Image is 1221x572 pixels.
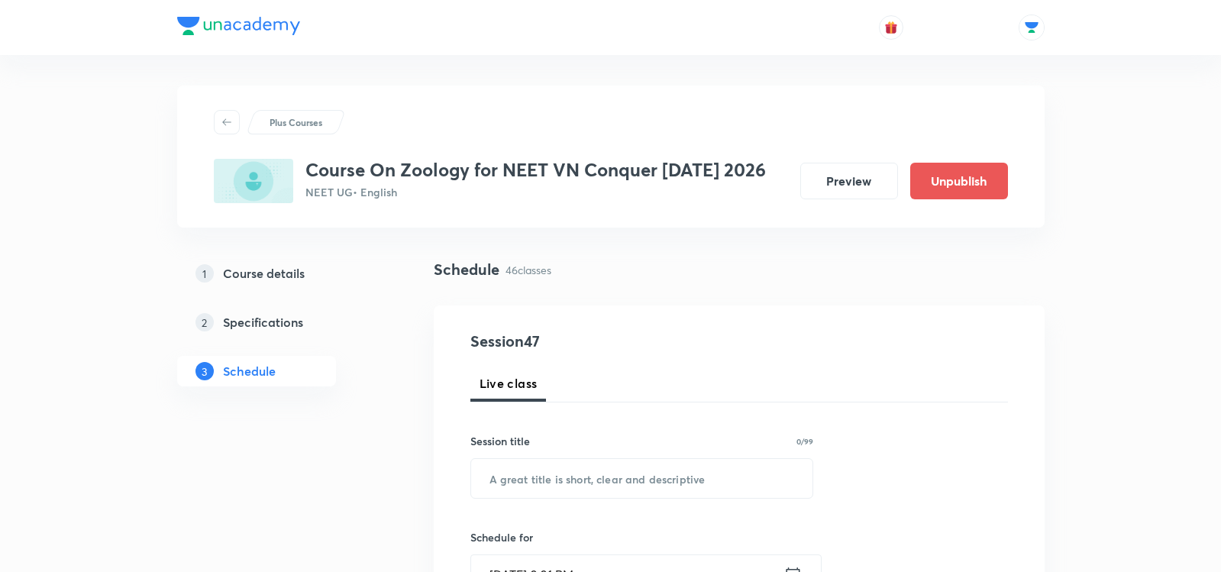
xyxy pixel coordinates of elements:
p: 1 [195,264,214,283]
p: NEET UG • English [305,184,766,200]
input: A great title is short, clear and descriptive [471,459,813,498]
p: 2 [195,313,214,331]
h4: Session 47 [470,330,749,353]
h4: Schedule [434,258,499,281]
p: 0/99 [796,438,813,445]
img: avatar [884,21,898,34]
h5: Specifications [223,313,303,331]
p: Plus Courses [270,115,322,129]
h6: Schedule for [470,529,814,545]
p: 46 classes [506,262,551,278]
button: avatar [879,15,903,40]
h6: Session title [470,433,530,449]
button: Preview [800,163,898,199]
a: 1Course details [177,258,385,289]
span: Live class [480,374,538,393]
p: 3 [195,362,214,380]
h3: Course On Zoology for NEET VN Conquer [DATE] 2026 [305,159,766,181]
img: 09D0D86A-9CC0-44FE-826F-1331B9AD4EC6_plus.png [214,159,293,203]
img: Abhishek Singh [1019,15,1045,40]
button: Unpublish [910,163,1008,199]
a: 2Specifications [177,307,385,338]
a: Company Logo [177,17,300,39]
img: Company Logo [177,17,300,35]
h5: Course details [223,264,305,283]
h5: Schedule [223,362,276,380]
